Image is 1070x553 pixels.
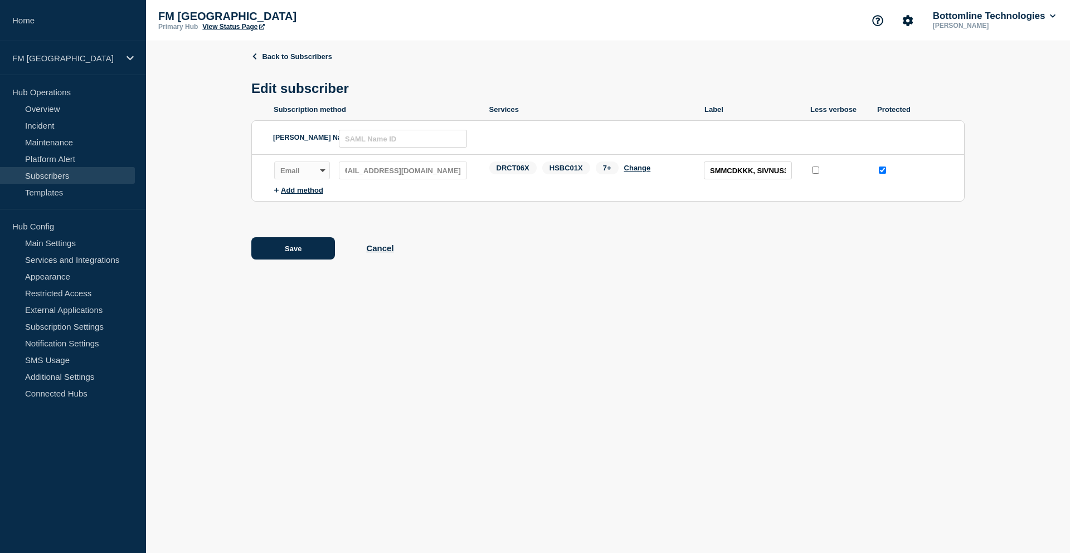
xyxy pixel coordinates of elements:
button: Bottomline Technologies [931,11,1058,22]
button: Save [251,237,335,260]
button: Account settings [896,9,920,32]
p: [PERSON_NAME] [931,22,1047,30]
p: Less verbose [810,105,866,114]
a: View Status Page [202,23,264,31]
input: subscription-address [339,162,467,179]
span: 7+ [596,162,619,174]
input: Subscriber label [704,162,792,179]
p: Services [489,105,694,114]
p: Protected [877,105,922,114]
p: FM [GEOGRAPHIC_DATA] [158,10,381,23]
label: [PERSON_NAME] Name ID: [273,134,339,141]
button: Support [866,9,889,32]
p: Subscription method [274,105,478,114]
span: DRCT06X [489,162,537,174]
input: protected checkbox [879,167,886,174]
button: Add method [274,186,323,194]
input: less verbose checkbox [812,167,819,174]
p: FM [GEOGRAPHIC_DATA] [12,53,119,63]
p: Primary Hub [158,23,198,31]
button: Change [624,164,651,172]
a: Back to Subscribers [251,52,332,61]
span: HSBC01X [542,162,590,174]
button: Cancel [366,243,393,253]
h1: Edit subscriber [251,81,356,96]
input: SAML Name ID [339,130,467,148]
p: Label [704,105,799,114]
